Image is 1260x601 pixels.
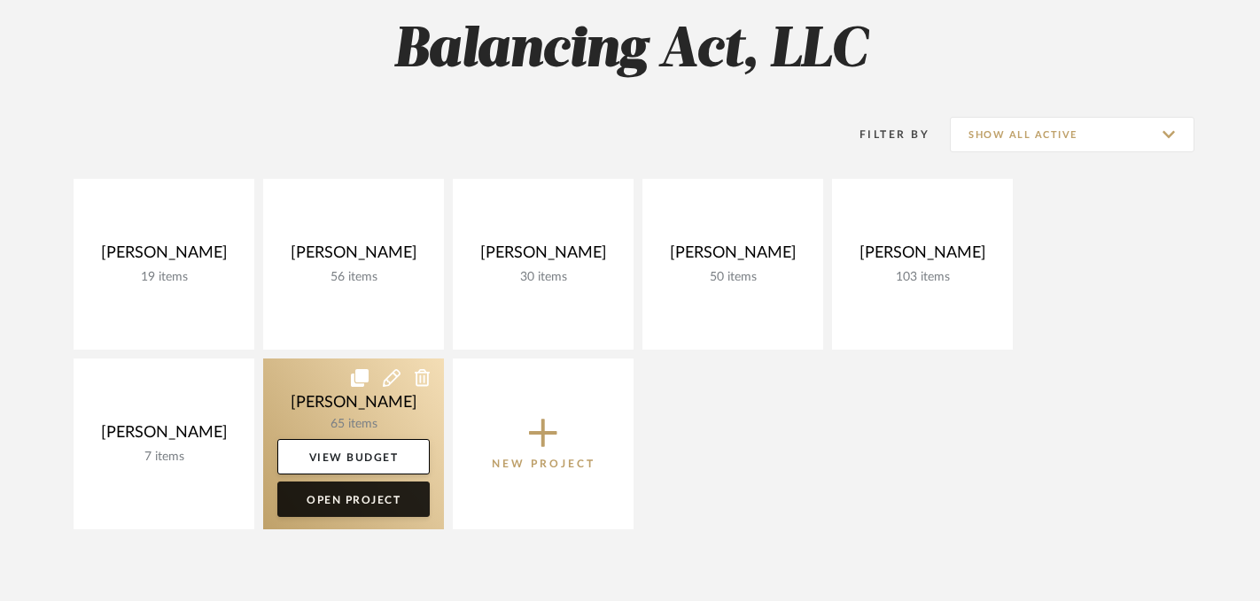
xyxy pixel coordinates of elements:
[277,439,430,474] a: View Budget
[467,270,619,285] div: 30 items
[88,450,240,465] div: 7 items
[836,126,929,143] div: Filter By
[846,270,999,285] div: 103 items
[277,482,430,517] a: Open Project
[846,243,999,270] div: [PERSON_NAME]
[492,455,595,473] p: New Project
[277,243,430,270] div: [PERSON_NAME]
[88,423,240,450] div: [PERSON_NAME]
[277,270,430,285] div: 56 items
[657,270,809,285] div: 50 items
[657,243,809,270] div: [PERSON_NAME]
[467,243,619,270] div: [PERSON_NAME]
[453,358,634,529] button: New Project
[88,270,240,285] div: 19 items
[88,243,240,270] div: [PERSON_NAME]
